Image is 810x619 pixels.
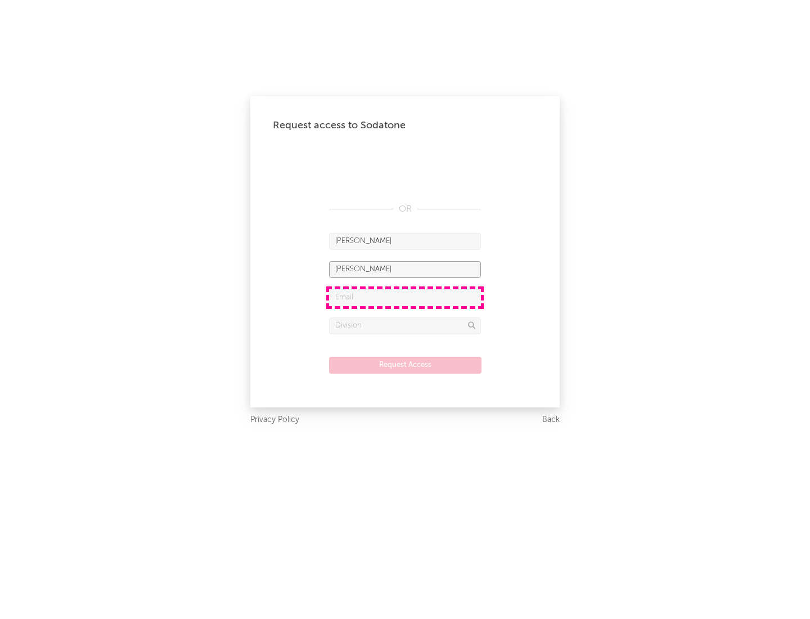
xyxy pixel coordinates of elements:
[329,317,481,334] input: Division
[329,233,481,250] input: First Name
[542,413,560,427] a: Back
[329,289,481,306] input: Email
[329,357,481,374] button: Request Access
[250,413,299,427] a: Privacy Policy
[273,119,537,132] div: Request access to Sodatone
[329,203,481,216] div: OR
[329,261,481,278] input: Last Name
